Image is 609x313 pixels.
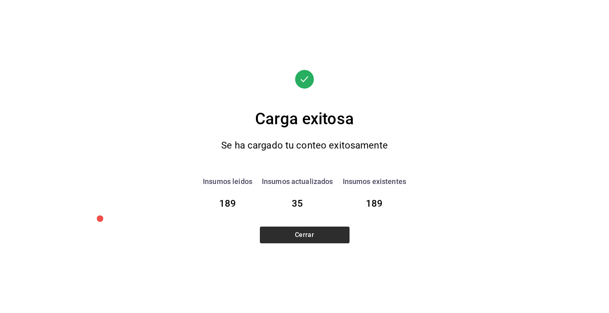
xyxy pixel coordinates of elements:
[262,176,333,187] div: Insumos actualizados
[185,107,424,131] div: Carga exitosa
[203,176,252,187] div: Insumos leidos
[343,196,406,211] div: 189
[203,196,252,211] div: 189
[200,137,409,154] div: Se ha cargado tu conteo exitosamente
[262,196,333,211] div: 35
[343,176,406,187] div: Insumos existentes
[260,227,350,243] button: Cerrar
